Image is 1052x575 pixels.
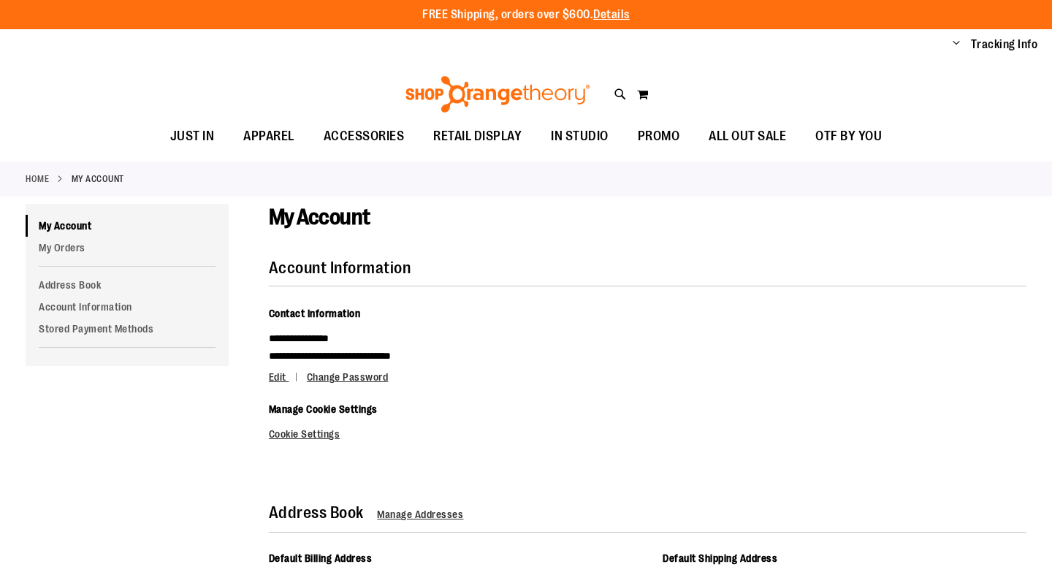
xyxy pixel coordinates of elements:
span: ACCESSORIES [324,120,405,153]
a: Stored Payment Methods [26,318,229,340]
a: Change Password [307,371,389,383]
a: Account Information [26,296,229,318]
span: ALL OUT SALE [709,120,786,153]
img: Shop Orangetheory [403,76,592,113]
a: Home [26,172,49,186]
a: My Account [26,215,229,237]
span: Edit [269,371,286,383]
a: Edit [269,371,305,383]
span: PROMO [638,120,680,153]
span: My Account [269,205,370,229]
p: FREE Shipping, orders over $600. [422,7,630,23]
a: Manage Addresses [377,509,463,520]
span: Contact Information [269,308,361,319]
a: Cookie Settings [269,428,340,440]
strong: My Account [72,172,124,186]
span: JUST IN [170,120,215,153]
button: Account menu [953,37,960,52]
strong: Address Book [269,503,364,522]
span: IN STUDIO [551,120,609,153]
span: APPAREL [243,120,294,153]
span: Manage Cookie Settings [269,403,378,415]
span: Default Shipping Address [663,552,777,564]
a: Address Book [26,274,229,296]
span: RETAIL DISPLAY [433,120,522,153]
span: Default Billing Address [269,552,373,564]
a: Tracking Info [971,37,1038,53]
span: OTF BY YOU [815,120,882,153]
a: My Orders [26,237,229,259]
a: Details [593,8,630,21]
strong: Account Information [269,259,411,277]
